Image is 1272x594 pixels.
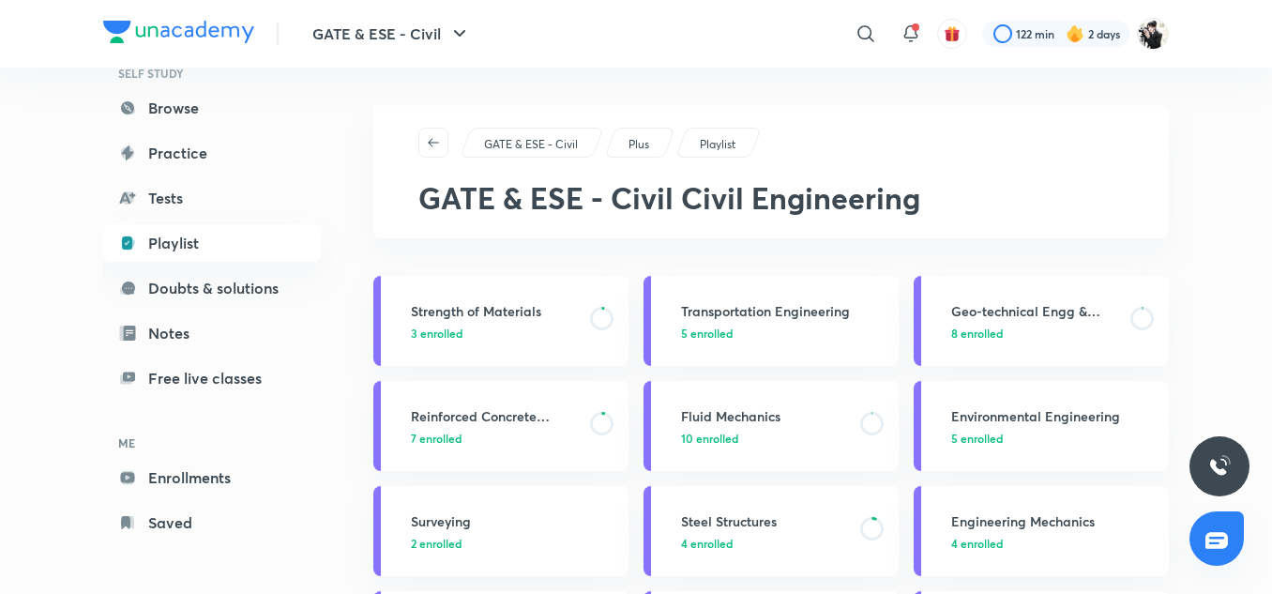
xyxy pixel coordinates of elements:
[103,504,321,541] a: Saved
[411,406,579,426] h3: Reinforced Concrete Structure
[951,301,1119,321] h3: Geo-technical Engg & Found. Engg
[681,301,887,321] h3: Transportation Engineering
[1137,18,1169,50] img: Lucky verma
[681,535,733,552] span: 4 enrolled
[951,430,1003,447] span: 5 enrolled
[373,276,628,366] a: Strength of Materials3 enrolled
[681,511,849,531] h3: Steel Structures
[951,511,1158,531] h3: Engineering Mechanics
[644,486,899,576] a: Steel Structures4 enrolled
[681,406,849,426] h3: Fluid Mechanics
[103,134,321,172] a: Practice
[481,136,582,153] a: GATE & ESE - Civil
[700,136,735,153] p: Playlist
[103,427,321,459] h6: ME
[951,325,1003,342] span: 8 enrolled
[301,15,482,53] button: GATE & ESE - Civil
[484,136,578,153] p: GATE & ESE - Civil
[626,136,653,153] a: Plus
[373,486,628,576] a: Surveying2 enrolled
[411,430,462,447] span: 7 enrolled
[644,381,899,471] a: Fluid Mechanics10 enrolled
[103,21,254,43] img: Company Logo
[103,89,321,127] a: Browse
[914,381,1169,471] a: Environmental Engineering5 enrolled
[944,25,961,42] img: avatar
[951,406,1158,426] h3: Environmental Engineering
[1208,455,1231,478] img: ttu
[103,359,321,397] a: Free live classes
[411,301,579,321] h3: Strength of Materials
[103,224,321,262] a: Playlist
[1066,24,1084,43] img: streak
[103,179,321,217] a: Tests
[914,486,1169,576] a: Engineering Mechanics4 enrolled
[951,535,1003,552] span: 4 enrolled
[103,21,254,48] a: Company Logo
[103,269,321,307] a: Doubts & solutions
[681,325,733,342] span: 5 enrolled
[373,381,628,471] a: Reinforced Concrete Structure7 enrolled
[628,136,649,153] p: Plus
[681,430,738,447] span: 10 enrolled
[914,276,1169,366] a: Geo-technical Engg & Found. Engg8 enrolled
[411,511,617,531] h3: Surveying
[103,57,321,89] h6: SELF STUDY
[411,535,462,552] span: 2 enrolled
[103,459,321,496] a: Enrollments
[644,276,899,366] a: Transportation Engineering5 enrolled
[411,325,462,342] span: 3 enrolled
[697,136,739,153] a: Playlist
[103,314,321,352] a: Notes
[418,177,920,218] span: GATE & ESE - Civil Civil Engineering
[937,19,967,49] button: avatar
